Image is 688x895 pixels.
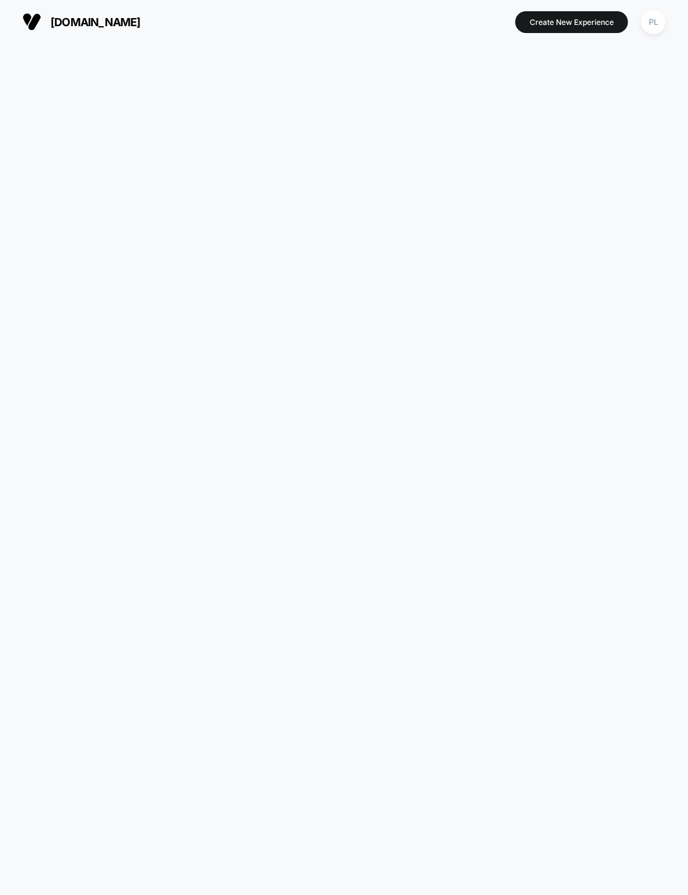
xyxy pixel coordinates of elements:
button: [DOMAIN_NAME] [19,12,145,32]
div: PL [641,10,666,34]
img: Visually logo [22,12,41,31]
button: Create New Experience [515,11,628,33]
span: [DOMAIN_NAME] [50,16,141,29]
button: PL [638,9,669,35]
